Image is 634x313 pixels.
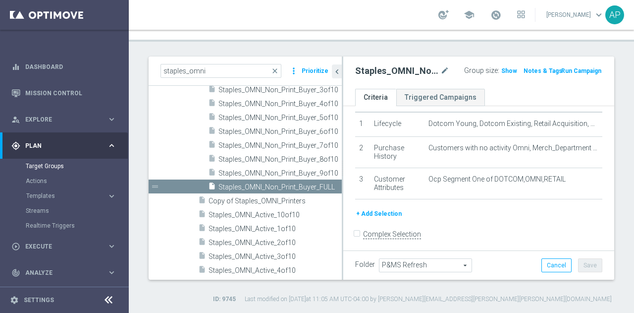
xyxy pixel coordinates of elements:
[428,175,566,184] span: Ocp Segment One of DOTCOM,OMNI,RETAIL
[11,80,116,106] div: Mission Control
[218,169,342,178] span: Staples_OMNI_Non_Print_Buyer_9of10
[107,115,116,124] i: keyboard_arrow_right
[11,142,117,150] button: gps_fixed Plan keyboard_arrow_right
[11,141,107,150] div: Plan
[440,65,449,77] i: mode_edit
[26,177,103,185] a: Actions
[11,141,20,150] i: gps_fixed
[26,207,103,215] a: Streams
[26,193,97,199] span: Templates
[25,143,107,149] span: Plan
[208,85,216,96] i: insert_drive_file
[560,65,602,76] button: Run Campaign
[208,168,216,180] i: insert_drive_file
[26,192,117,200] button: Templates keyboard_arrow_right
[218,86,342,94] span: Staples_OMNI_Non_Print_Buyer_3of10
[107,268,116,277] i: keyboard_arrow_right
[25,80,116,106] a: Mission Control
[332,64,342,78] button: chevron_left
[355,208,403,219] button: + Add Selection
[25,54,116,80] a: Dashboard
[209,252,342,261] span: Staples_OMNI_Active_3of10
[26,159,128,174] div: Target Groups
[501,67,517,74] span: Show
[355,168,370,199] td: 3
[218,141,342,150] span: Staples_OMNI_Non_Print_Buyer_7of10
[26,174,128,188] div: Actions
[26,222,103,230] a: Realtime Triggers
[198,251,206,263] i: insert_drive_file
[245,295,612,304] label: Last modified on [DATE] at 11:05 AM UTC-04:00 by [PERSON_NAME][EMAIL_ADDRESS][PERSON_NAME][PERSON...
[26,188,128,203] div: Templates
[208,99,216,110] i: insert_drive_file
[198,224,206,235] i: insert_drive_file
[208,126,216,138] i: insert_drive_file
[26,218,128,233] div: Realtime Triggers
[198,238,206,249] i: insert_drive_file
[370,168,424,199] td: Customer Attributes
[26,203,128,218] div: Streams
[209,225,342,233] span: Staples_OMNI_Active_1of10
[10,296,19,305] i: settings
[209,266,342,275] span: Staples_OMNI_Active_4of10
[24,297,54,303] a: Settings
[545,7,605,22] a: [PERSON_NAME]keyboard_arrow_down
[198,210,206,221] i: insert_drive_file
[218,100,342,108] span: Staples_OMNI_Non_Print_Buyer_4of10
[208,140,216,152] i: insert_drive_file
[289,64,299,78] i: more_vert
[218,114,342,122] span: Staples_OMNI_Non_Print_Buyer_5of10
[541,258,572,272] button: Cancel
[11,89,117,97] button: Mission Control
[198,265,206,277] i: insert_drive_file
[498,66,499,75] label: :
[355,137,370,168] td: 2
[26,193,107,199] div: Templates
[11,116,117,124] button: person_search Explore keyboard_arrow_right
[209,239,342,247] span: Staples_OMNI_Active_2of10
[160,64,281,78] input: Quick find group or folder
[208,154,216,166] i: insert_drive_file
[11,242,107,251] div: Execute
[25,270,107,276] span: Analyze
[11,243,117,250] button: play_circle_outline Execute keyboard_arrow_right
[428,144,598,152] span: Customers with no activity Omni, Merch_Department one of DP014: OUTSOURCE PRINT&MARKETING,DP041: ...
[300,64,330,78] button: Prioritize
[107,242,116,251] i: keyboard_arrow_right
[464,66,498,75] label: Group size
[363,230,421,239] label: Complex Selection
[198,196,206,207] i: insert_drive_file
[355,89,396,106] a: Criteria
[213,295,236,304] label: ID: 9745
[11,63,20,71] i: equalizer
[11,268,20,277] i: track_changes
[593,9,604,20] span: keyboard_arrow_down
[11,242,20,251] i: play_circle_outline
[107,191,116,201] i: keyboard_arrow_right
[578,258,602,272] button: Save
[271,67,279,75] span: close
[25,244,107,250] span: Execute
[209,197,342,205] span: Copy of Staples_OMNI_Printers
[355,112,370,137] td: 1
[370,112,424,137] td: Lifecycle
[370,137,424,168] td: Purchase History
[355,65,438,77] h2: Staples_OMNI_Non_Print_Buyer_FULL
[11,268,107,277] div: Analyze
[428,120,598,128] span: Dotcom Young, Dotcom Existing, Retail Acquisition, Retail Existing
[11,54,116,80] div: Dashboard
[396,89,485,106] a: Triggered Campaigns
[464,9,475,20] span: school
[605,5,624,24] div: AP
[218,155,342,164] span: Staples_OMNI_Non_Print_Buyer_8of10
[523,65,563,76] button: Notes & Tags
[11,269,117,277] button: track_changes Analyze keyboard_arrow_right
[208,182,216,193] i: insert_drive_file
[26,162,103,170] a: Target Groups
